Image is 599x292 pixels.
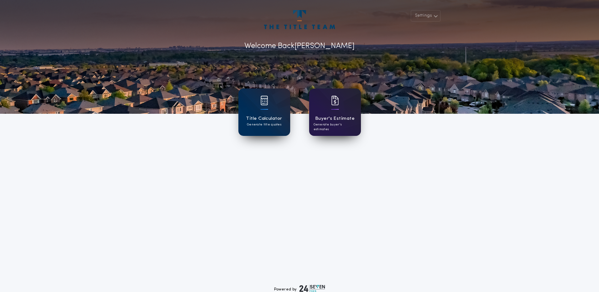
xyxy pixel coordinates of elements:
[261,96,268,105] img: card icon
[309,88,361,136] a: card iconBuyer's EstimateGenerate buyer's estimates
[264,10,335,29] img: account-logo
[314,122,356,132] p: Generate buyer's estimates
[331,96,339,105] img: card icon
[244,40,355,52] p: Welcome Back [PERSON_NAME]
[247,122,281,127] p: Generate title quotes
[238,88,290,136] a: card iconTitle CalculatorGenerate title quotes
[411,10,440,21] button: Settings
[246,115,282,122] h1: Title Calculator
[315,115,355,122] h1: Buyer's Estimate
